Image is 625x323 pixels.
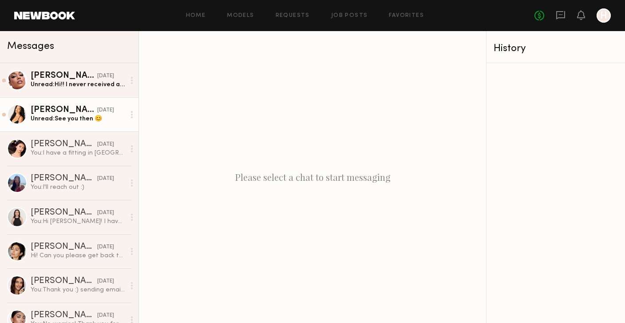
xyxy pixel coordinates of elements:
div: [PERSON_NAME] [31,243,97,251]
div: Unread: Hi!! I never received an email! If you guys ever need me again though please feel free to... [31,80,125,89]
div: [PERSON_NAME] [31,72,97,80]
div: Hi! Can you please get back to my email when you have the chance please and thank you 🙏🏻 [31,251,125,260]
div: Please select a chat to start messaging [139,31,486,323]
div: [DATE] [97,209,114,217]
div: You: I'll reach out :) [31,183,125,191]
div: [PERSON_NAME] [31,140,97,149]
div: [PERSON_NAME] [31,311,97,320]
div: [DATE] [97,243,114,251]
a: Requests [276,13,310,19]
a: Models [227,13,254,19]
div: [DATE] [97,106,114,115]
div: [DATE] [97,72,114,80]
div: [DATE] [97,311,114,320]
a: H [597,8,611,23]
div: [PERSON_NAME] [31,174,97,183]
div: [PERSON_NAME] [31,277,97,286]
a: Job Posts [331,13,368,19]
div: [DATE] [97,140,114,149]
div: [DATE] [97,277,114,286]
div: Unread: See you then 😊 [31,115,125,123]
span: Messages [7,41,54,52]
div: You: I have a fitting in [GEOGRAPHIC_DATA][PERSON_NAME] [DATE] ([DATE]) that I need a model for, ... [31,149,125,157]
div: History [494,44,618,54]
div: [PERSON_NAME] [31,106,97,115]
div: [PERSON_NAME] [31,208,97,217]
div: You: Hi [PERSON_NAME]! I have a fitting in [GEOGRAPHIC_DATA][PERSON_NAME] [DATE] that I need a mo... [31,217,125,226]
div: [DATE] [97,175,114,183]
div: You: Thank you :) sending email shortly! [31,286,125,294]
a: Favorites [389,13,424,19]
a: Home [186,13,206,19]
